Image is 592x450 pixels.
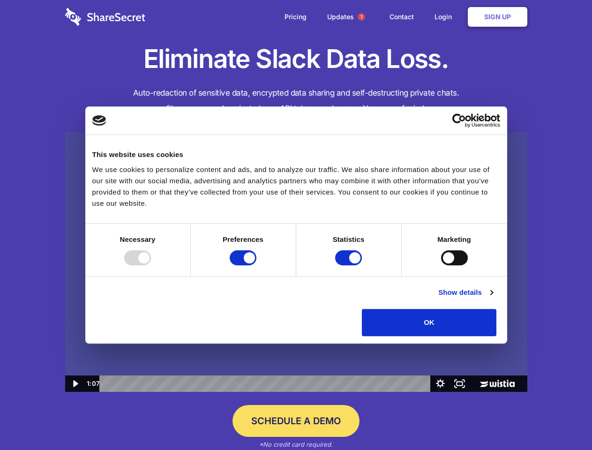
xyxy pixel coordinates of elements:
strong: Necessary [120,235,156,243]
a: Usercentrics Cookiebot - opens in a new window [418,113,500,127]
img: logo [92,115,106,126]
a: Wistia Logo -- Learn More [469,375,527,392]
strong: Preferences [223,235,263,243]
a: Contact [380,2,423,31]
strong: Marketing [437,235,471,243]
button: Play Video [65,375,84,392]
a: Schedule a Demo [232,405,360,437]
div: Playbar [107,375,426,392]
a: Sign Up [468,7,527,27]
a: Login [425,2,466,31]
em: *No credit card required. [259,441,333,448]
div: We use cookies to personalize content and ads, and to analyze our traffic. We also share informat... [92,164,500,209]
img: Sharesecret [65,132,527,392]
img: logo-wordmark-white-trans-d4663122ce5f474addd5e946df7df03e33cb6a1c49d2221995e7729f52c070b2.svg [65,8,145,26]
h1: Eliminate Slack Data Loss. [65,42,527,76]
strong: Statistics [333,235,365,243]
button: Show settings menu [431,375,450,392]
span: 1 [358,13,365,21]
h4: Auto-redaction of sensitive data, encrypted data sharing and self-destructing private chats. Shar... [65,85,527,116]
div: This website uses cookies [92,149,500,160]
a: Show details [438,287,493,298]
a: Pricing [275,2,316,31]
button: OK [362,309,496,336]
button: Fullscreen [450,375,469,392]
